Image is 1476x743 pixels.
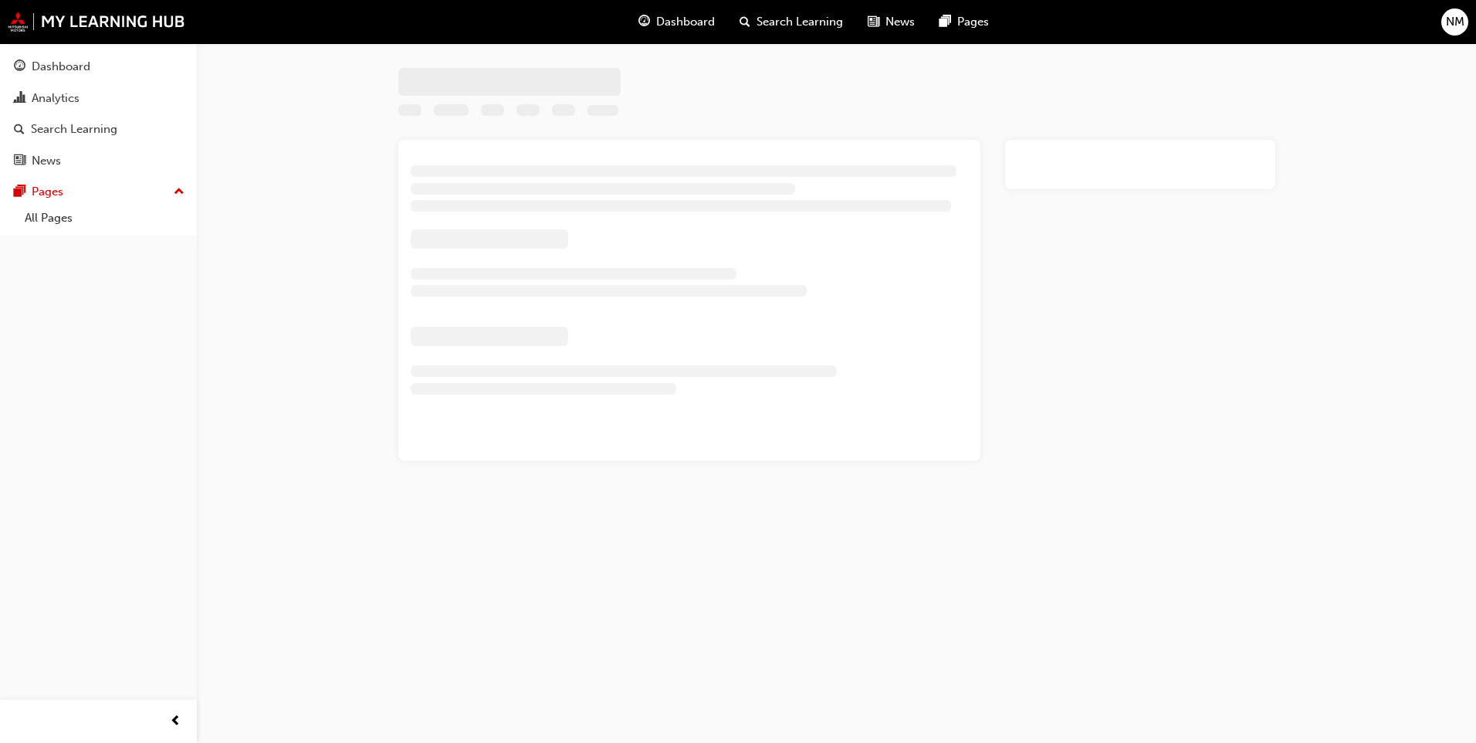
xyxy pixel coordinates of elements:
a: guage-iconDashboard [626,6,727,38]
span: news-icon [868,12,879,32]
a: Search Learning [6,115,191,144]
span: up-icon [174,182,184,202]
div: Search Learning [31,120,117,138]
div: Pages [32,183,63,201]
span: NM [1446,13,1464,31]
div: Dashboard [32,58,90,76]
div: News [32,152,61,170]
button: Pages [6,178,191,206]
span: Search Learning [757,13,843,31]
a: news-iconNews [855,6,927,38]
span: search-icon [14,123,25,137]
span: News [885,13,915,31]
a: News [6,147,191,175]
a: All Pages [19,206,191,230]
a: Dashboard [6,53,191,81]
span: guage-icon [638,12,650,32]
span: pages-icon [939,12,951,32]
button: NM [1441,8,1468,36]
span: guage-icon [14,60,25,74]
span: news-icon [14,154,25,168]
span: search-icon [740,12,750,32]
a: pages-iconPages [927,6,1001,38]
div: Analytics [32,90,80,107]
span: chart-icon [14,92,25,106]
span: Learning resource code [587,106,619,119]
span: Dashboard [656,13,715,31]
span: pages-icon [14,185,25,199]
a: Analytics [6,84,191,113]
a: search-iconSearch Learning [727,6,855,38]
span: Pages [957,13,989,31]
button: DashboardAnalyticsSearch LearningNews [6,49,191,178]
img: mmal [8,12,185,32]
span: prev-icon [170,712,181,731]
